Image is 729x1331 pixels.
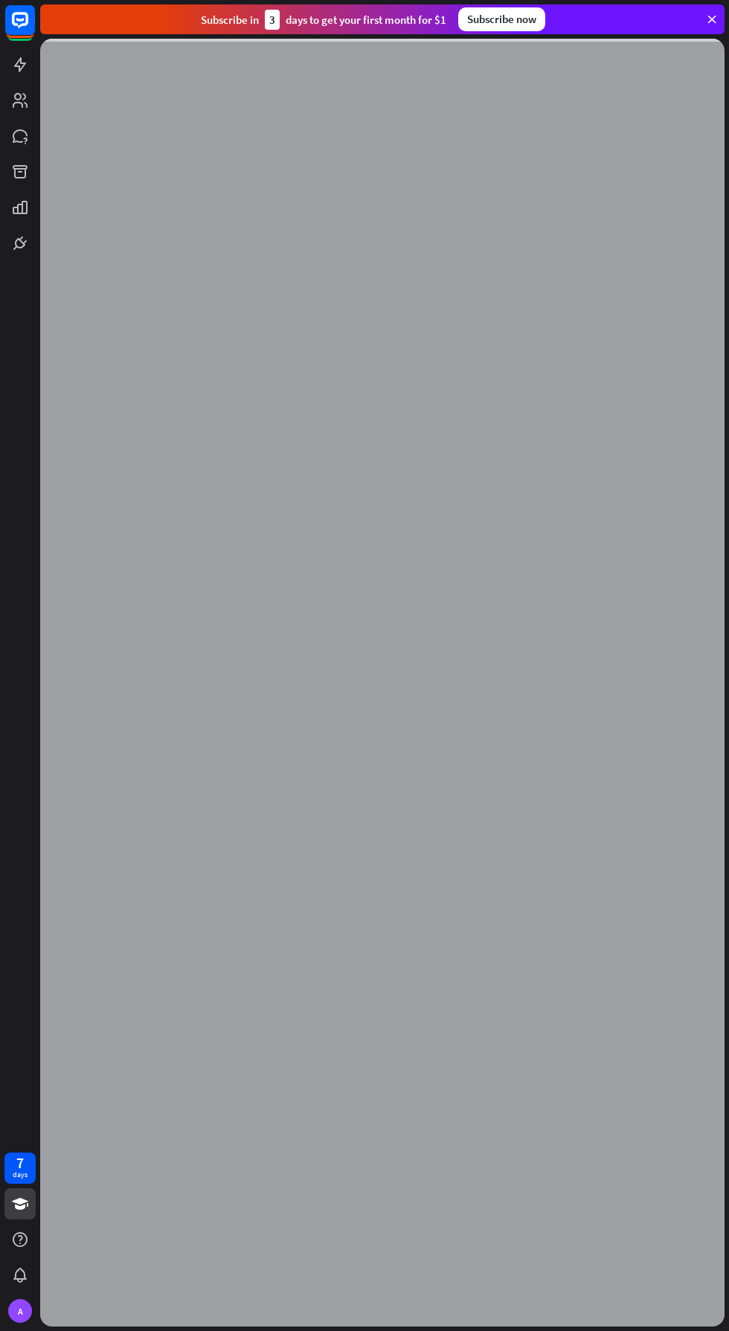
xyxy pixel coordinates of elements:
div: A [8,1299,32,1323]
div: Subscribe in days to get your first month for $1 [201,10,446,30]
div: days [13,1170,28,1180]
div: 7 [16,1156,24,1170]
div: 3 [265,10,280,30]
div: Subscribe now [458,7,545,31]
a: 7 days [4,1153,36,1184]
